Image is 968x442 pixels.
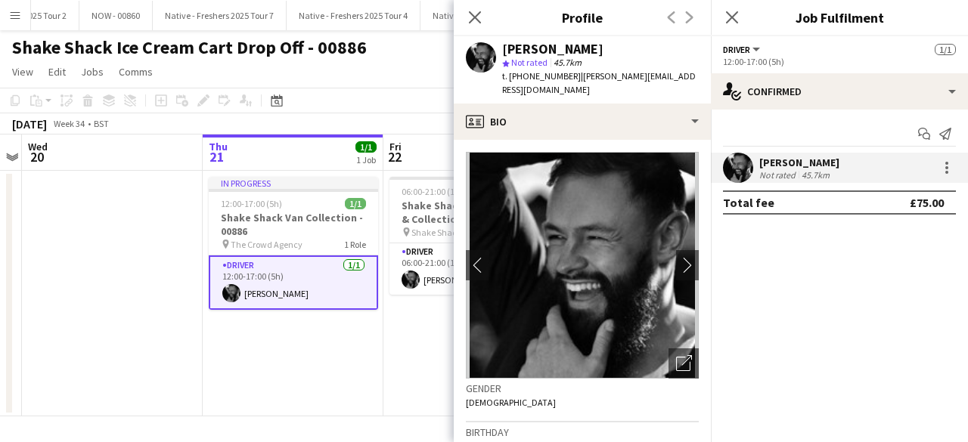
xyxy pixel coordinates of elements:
[723,56,956,67] div: 12:00-17:00 (5h)
[466,382,699,395] h3: Gender
[209,255,378,310] app-card-role: Driver1/112:00-17:00 (5h)[PERSON_NAME]
[799,169,833,181] div: 45.7km
[759,169,799,181] div: Not rated
[454,8,711,27] h3: Profile
[910,195,944,210] div: £75.00
[209,211,378,238] h3: Shake Shack Van Collection - 00886
[113,62,159,82] a: Comms
[389,199,559,226] h3: Shake Shack Oxford Drop off & Collection - 00886
[12,36,367,59] h1: Shake Shack Ice Cream Cart Drop Off - 00886
[466,397,556,408] span: [DEMOGRAPHIC_DATA]
[209,140,228,153] span: Thu
[454,104,711,140] div: Bio
[94,118,109,129] div: BST
[12,65,33,79] span: View
[723,44,762,55] button: Driver
[12,116,47,131] div: [DATE]
[355,141,377,153] span: 1/1
[502,42,603,56] div: [PERSON_NAME]
[26,148,48,165] span: 20
[50,118,88,129] span: Week 34
[119,65,153,79] span: Comms
[502,70,581,82] span: t. [PHONE_NUMBER]
[711,73,968,110] div: Confirmed
[344,239,366,250] span: 1 Role
[711,8,968,27] h3: Job Fulfilment
[42,62,72,82] a: Edit
[723,195,774,210] div: Total fee
[466,152,699,379] img: Crew avatar or photo
[345,198,366,209] span: 1/1
[669,348,699,379] div: Open photos pop-in
[466,425,699,439] h3: Birthday
[511,57,548,68] span: Not rated
[759,156,839,169] div: [PERSON_NAME]
[389,177,559,295] app-job-card: 06:00-21:00 (15h)1/1Shake Shack Oxford Drop off & Collection - 00886 Shake Shack Oxford1 RoleDriv...
[287,1,420,30] button: Native - Freshers 2025 Tour 4
[935,44,956,55] span: 1/1
[221,198,282,209] span: 12:00-17:00 (5h)
[75,62,110,82] a: Jobs
[389,243,559,295] app-card-role: Driver1/106:00-21:00 (15h)[PERSON_NAME]
[551,57,585,68] span: 45.7km
[209,177,378,310] app-job-card: In progress12:00-17:00 (5h)1/1Shake Shack Van Collection - 00886 The Crowd Agency1 RoleDriver1/11...
[402,186,467,197] span: 06:00-21:00 (15h)
[28,140,48,153] span: Wed
[79,1,153,30] button: NOW - 00860
[6,62,39,82] a: View
[206,148,228,165] span: 21
[356,154,376,165] div: 1 Job
[81,65,104,79] span: Jobs
[231,239,302,250] span: The Crowd Agency
[153,1,287,30] button: Native - Freshers 2025 Tour 7
[411,227,489,238] span: Shake Shack Oxford
[420,1,554,30] button: Native - Freshers 2025 Tour 6
[387,148,402,165] span: 22
[502,70,696,95] span: | [PERSON_NAME][EMAIL_ADDRESS][DOMAIN_NAME]
[209,177,378,189] div: In progress
[48,65,66,79] span: Edit
[389,140,402,153] span: Fri
[723,44,750,55] span: Driver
